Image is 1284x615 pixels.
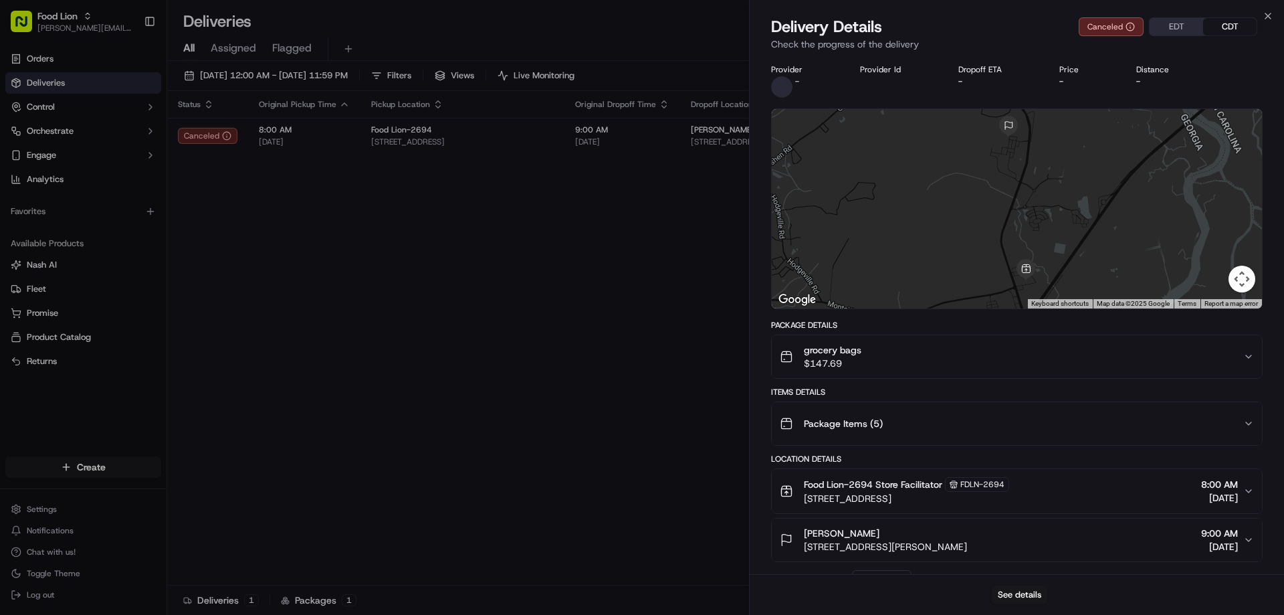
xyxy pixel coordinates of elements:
[804,357,861,370] span: $147.69
[771,387,1263,398] div: Items Details
[795,76,799,87] span: -
[771,64,839,75] div: Provider
[771,37,1263,51] p: Check the progress of the delivery
[772,469,1262,513] button: Food Lion-2694 Store FacilitatorFDLN-2694[STREET_ADDRESS]8:00 AM[DATE]
[1228,266,1255,292] button: Map camera controls
[1201,491,1238,505] span: [DATE]
[1201,478,1238,491] span: 8:00 AM
[958,76,1038,87] div: -
[94,226,162,237] a: Powered byPylon
[771,320,1263,331] div: Package Details
[227,132,243,148] button: Start new chat
[992,586,1047,604] button: See details
[126,194,215,207] span: API Documentation
[852,570,912,586] button: Add Event
[958,64,1038,75] div: Dropoff ETA
[804,527,879,540] span: [PERSON_NAME]
[1203,18,1257,35] button: CDT
[1178,300,1196,307] a: Terms (opens in new tab)
[804,492,1009,505] span: [STREET_ADDRESS]
[1059,64,1115,75] div: Price
[1201,540,1238,553] span: [DATE]
[1079,17,1144,36] button: Canceled
[960,479,1004,490] span: FDLN-2694
[772,335,1262,378] button: grocery bags$147.69
[1204,300,1258,307] a: Report a map error
[1136,76,1205,87] div: -
[1097,300,1170,307] span: Map data ©2025 Google
[804,417,883,430] span: Package Items ( 5 )
[35,86,241,100] input: Got a question? Start typing here...
[108,189,220,213] a: 💻API Documentation
[27,194,102,207] span: Knowledge Base
[804,540,967,553] span: [STREET_ADDRESS][PERSON_NAME]
[45,128,219,141] div: Start new chat
[771,16,882,37] span: Delivery Details
[775,291,819,309] a: Open this area in Google Maps (opens a new window)
[1059,76,1115,87] div: -
[13,54,243,75] p: Welcome 👋
[772,402,1262,445] button: Package Items (5)
[1031,299,1089,309] button: Keyboard shortcuts
[45,141,169,152] div: We're available if you need us!
[1150,18,1203,35] button: EDT
[13,195,24,206] div: 📗
[771,573,844,584] div: Delivery Activity
[804,478,942,491] span: Food Lion-2694 Store Facilitator
[133,227,162,237] span: Pylon
[771,454,1263,464] div: Location Details
[1136,64,1205,75] div: Distance
[8,189,108,213] a: 📗Knowledge Base
[13,13,40,40] img: Nash
[775,291,819,309] img: Google
[113,195,124,206] div: 💻
[13,128,37,152] img: 1736555255976-a54dd68f-1ca7-489b-9aae-adbdc363a1c4
[860,64,937,75] div: Provider Id
[804,343,861,357] span: grocery bags
[1201,527,1238,540] span: 9:00 AM
[772,519,1262,561] button: [PERSON_NAME][STREET_ADDRESS][PERSON_NAME]9:00 AM[DATE]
